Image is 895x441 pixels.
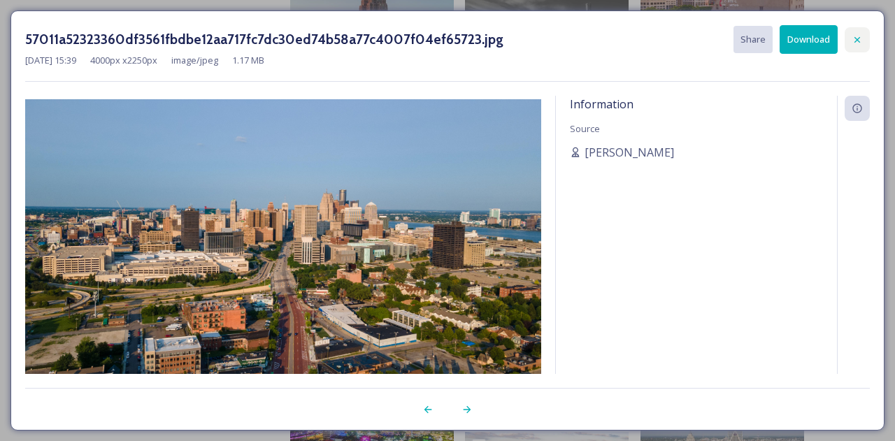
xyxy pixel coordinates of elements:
span: Information [570,96,633,112]
span: 1.17 MB [232,54,264,67]
span: 4000 px x 2250 px [90,54,157,67]
h3: 57011a52323360df3561fbdbe12aa717fc7dc30ed74b58a77c4007f04ef65723.jpg [25,29,503,50]
button: Download [780,25,838,54]
span: image/jpeg [171,54,218,67]
span: [DATE] 15:39 [25,54,76,67]
span: [PERSON_NAME] [585,144,674,161]
button: Share [733,26,773,53]
img: 57011a52323360df3561fbdbe12aa717fc7dc30ed74b58a77c4007f04ef65723.jpg [25,99,541,389]
span: Source [570,122,600,135]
